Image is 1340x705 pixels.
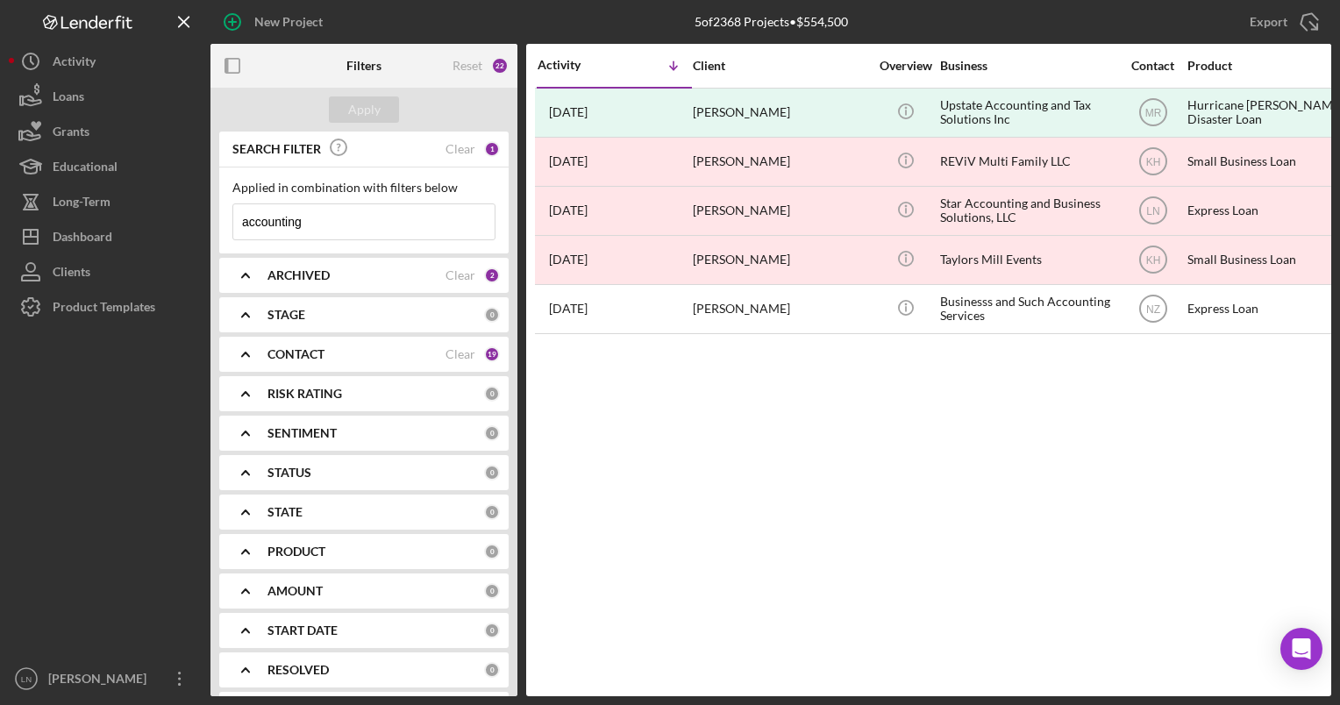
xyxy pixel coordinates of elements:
[1144,107,1161,119] text: MR
[267,268,330,282] b: ARCHIVED
[9,661,202,696] button: LN[PERSON_NAME]
[53,289,155,329] div: Product Templates
[346,59,381,73] b: Filters
[1145,254,1160,267] text: KH
[940,286,1115,332] div: Businesss and Such Accounting Services
[348,96,381,123] div: Apply
[549,105,588,119] time: 2025-07-26 09:46
[53,254,90,294] div: Clients
[53,114,89,153] div: Grants
[267,584,323,598] b: AMOUNT
[1145,156,1160,168] text: KH
[693,59,868,73] div: Client
[693,286,868,332] div: [PERSON_NAME]
[484,544,500,559] div: 0
[53,219,112,259] div: Dashboard
[445,142,475,156] div: Clear
[210,4,340,39] button: New Project
[484,425,500,441] div: 0
[9,289,202,324] button: Product Templates
[484,386,500,402] div: 0
[1250,4,1287,39] div: Export
[329,96,399,123] button: Apply
[232,142,321,156] b: SEARCH FILTER
[484,583,500,599] div: 0
[9,219,202,254] button: Dashboard
[940,59,1115,73] div: Business
[445,268,475,282] div: Clear
[53,184,110,224] div: Long-Term
[44,661,158,701] div: [PERSON_NAME]
[484,623,500,638] div: 0
[549,253,588,267] time: 2022-10-25 14:01
[232,181,495,195] div: Applied in combination with filters below
[1232,4,1331,39] button: Export
[267,347,324,361] b: CONTACT
[1146,303,1160,316] text: NZ
[549,302,588,316] time: 2022-05-20 05:07
[940,139,1115,185] div: REViV Multi Family LLC
[1120,59,1186,73] div: Contact
[484,267,500,283] div: 2
[9,44,202,79] button: Activity
[940,237,1115,283] div: Taylors Mill Events
[9,184,202,219] button: Long-Term
[940,188,1115,234] div: Star Accounting and Business Solutions, LLC
[267,387,342,401] b: RISK RATING
[53,149,118,189] div: Educational
[267,426,337,440] b: SENTIMENT
[695,15,848,29] div: 5 of 2368 Projects • $554,500
[21,674,32,684] text: LN
[693,237,868,283] div: [PERSON_NAME]
[538,58,615,72] div: Activity
[9,254,202,289] button: Clients
[267,545,325,559] b: PRODUCT
[484,307,500,323] div: 0
[445,347,475,361] div: Clear
[693,89,868,136] div: [PERSON_NAME]
[53,79,84,118] div: Loans
[267,505,303,519] b: STATE
[940,89,1115,136] div: Upstate Accounting and Tax Solutions Inc
[484,504,500,520] div: 0
[484,141,500,157] div: 1
[549,154,588,168] time: 2023-05-01 15:16
[267,663,329,677] b: RESOLVED
[484,346,500,362] div: 19
[1280,628,1322,670] div: Open Intercom Messenger
[254,4,323,39] div: New Project
[491,57,509,75] div: 22
[484,465,500,481] div: 0
[549,203,588,217] time: 2022-11-28 15:32
[267,623,338,637] b: START DATE
[484,662,500,678] div: 0
[693,188,868,234] div: [PERSON_NAME]
[267,308,305,322] b: STAGE
[453,59,482,73] div: Reset
[9,149,202,184] button: Educational
[9,79,202,114] button: Loans
[693,139,868,185] div: [PERSON_NAME]
[53,44,96,83] div: Activity
[9,114,202,149] button: Grants
[1146,205,1159,217] text: LN
[873,59,938,73] div: Overview
[267,466,311,480] b: STATUS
